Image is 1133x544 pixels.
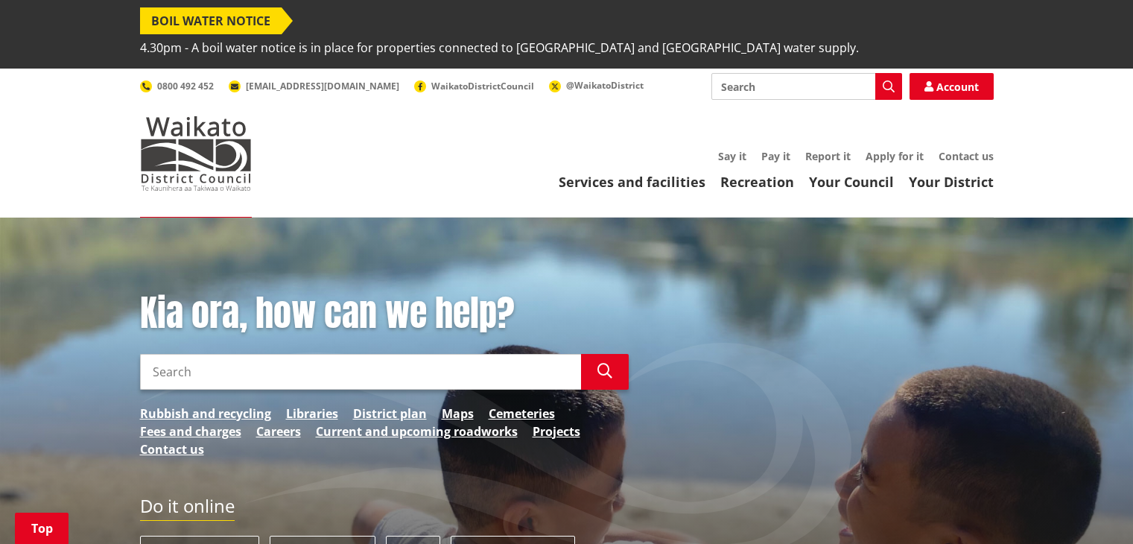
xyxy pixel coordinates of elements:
a: Careers [256,423,301,440]
a: Account [910,73,994,100]
a: Report it [805,149,851,163]
a: Rubbish and recycling [140,405,271,423]
a: @WaikatoDistrict [549,79,644,92]
span: @WaikatoDistrict [566,79,644,92]
span: 0800 492 452 [157,80,214,92]
a: Pay it [761,149,790,163]
input: Search input [140,354,581,390]
span: [EMAIL_ADDRESS][DOMAIN_NAME] [246,80,399,92]
a: Apply for it [866,149,924,163]
a: Recreation [720,173,794,191]
img: Waikato District Council - Te Kaunihera aa Takiwaa o Waikato [140,116,252,191]
a: WaikatoDistrictCouncil [414,80,534,92]
span: BOIL WATER NOTICE [140,7,282,34]
a: Fees and charges [140,423,241,440]
span: WaikatoDistrictCouncil [431,80,534,92]
a: Your Council [809,173,894,191]
a: Say it [718,149,746,163]
input: Search input [711,73,902,100]
h2: Do it online [140,496,235,522]
a: District plan [353,405,427,423]
a: Contact us [939,149,994,163]
a: Maps [442,405,474,423]
a: 0800 492 452 [140,80,214,92]
span: 4.30pm - A boil water notice is in place for properties connected to [GEOGRAPHIC_DATA] and [GEOGR... [140,34,859,61]
a: Top [15,513,69,544]
a: Your District [909,173,994,191]
a: Services and facilities [559,173,705,191]
iframe: Messenger Launcher [1064,481,1118,535]
a: Projects [533,423,580,440]
a: [EMAIL_ADDRESS][DOMAIN_NAME] [229,80,399,92]
a: Contact us [140,440,204,458]
h1: Kia ora, how can we help? [140,292,629,335]
a: Cemeteries [489,405,555,423]
a: Current and upcoming roadworks [316,423,518,440]
a: Libraries [286,405,338,423]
